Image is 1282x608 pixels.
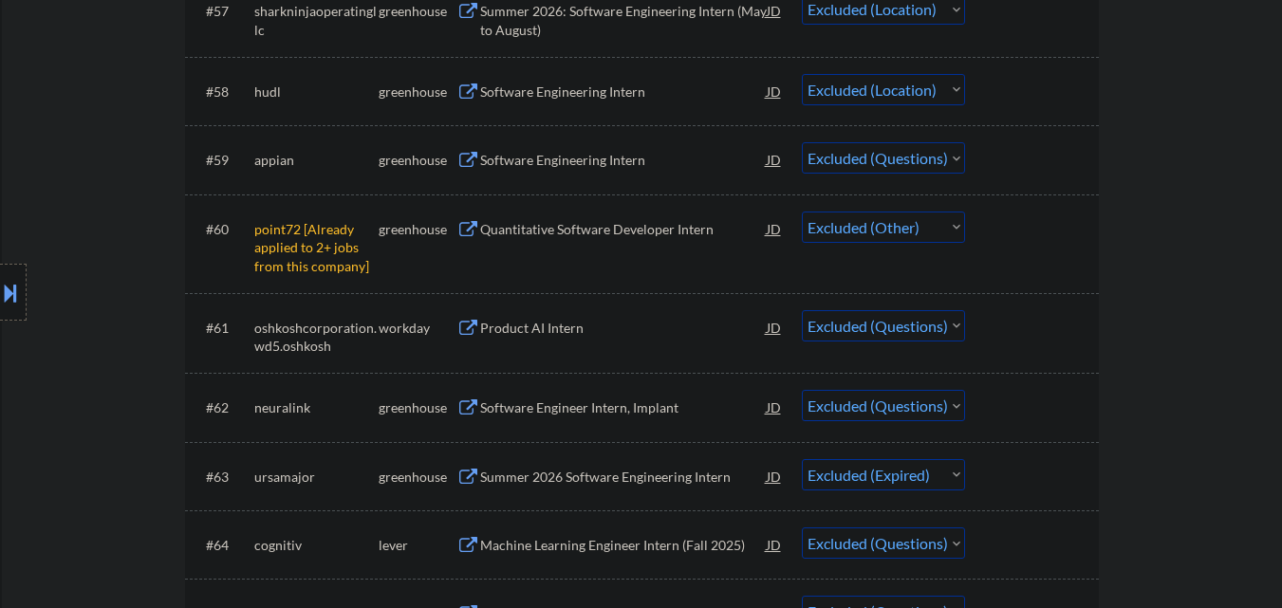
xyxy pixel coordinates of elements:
[254,83,379,101] div: hudl
[480,220,767,239] div: Quantitative Software Developer Intern
[254,468,379,487] div: ursamajor
[765,142,784,176] div: JD
[206,83,239,101] div: #58
[480,468,767,487] div: Summer 2026 Software Engineering Intern
[480,536,767,555] div: Machine Learning Engineer Intern (Fall 2025)
[765,527,784,562] div: JD
[480,151,767,170] div: Software Engineering Intern
[480,83,767,101] div: Software Engineering Intern
[379,536,456,555] div: lever
[379,398,456,417] div: greenhouse
[379,319,456,338] div: workday
[379,220,456,239] div: greenhouse
[206,468,239,487] div: #63
[765,459,784,493] div: JD
[379,468,456,487] div: greenhouse
[765,74,784,108] div: JD
[206,536,239,555] div: #64
[480,398,767,417] div: Software Engineer Intern, Implant
[765,310,784,344] div: JD
[480,2,767,39] div: Summer 2026: Software Engineering Intern (May to August)
[765,212,784,246] div: JD
[379,83,456,101] div: greenhouse
[379,151,456,170] div: greenhouse
[480,319,767,338] div: Product AI Intern
[254,536,379,555] div: cognitiv
[254,2,379,39] div: sharkninjaoperatingllc
[765,390,784,424] div: JD
[379,2,456,21] div: greenhouse
[206,2,239,21] div: #57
